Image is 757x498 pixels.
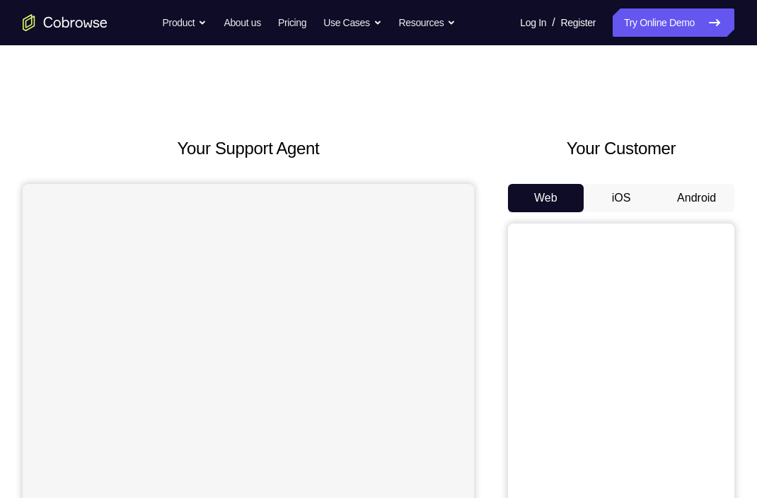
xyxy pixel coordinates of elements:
[584,184,659,212] button: iOS
[613,8,734,37] a: Try Online Demo
[278,8,306,37] a: Pricing
[23,14,108,31] a: Go to the home page
[508,184,584,212] button: Web
[323,8,381,37] button: Use Cases
[508,136,734,161] h2: Your Customer
[163,8,207,37] button: Product
[399,8,456,37] button: Resources
[561,8,596,37] a: Register
[552,14,555,31] span: /
[520,8,546,37] a: Log In
[659,184,734,212] button: Android
[23,136,474,161] h2: Your Support Agent
[224,8,260,37] a: About us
